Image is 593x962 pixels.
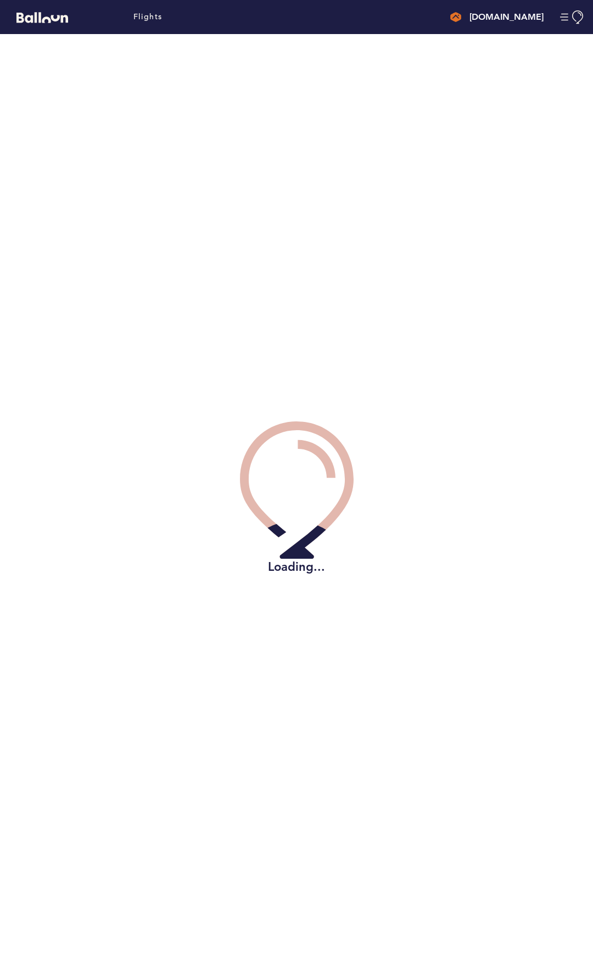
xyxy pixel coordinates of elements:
[240,559,354,575] h2: Loading...
[469,10,544,24] h4: [DOMAIN_NAME]
[16,12,68,23] svg: Balloon
[133,11,163,23] a: Flights
[8,11,68,23] a: Balloon
[560,10,585,24] button: Manage Account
